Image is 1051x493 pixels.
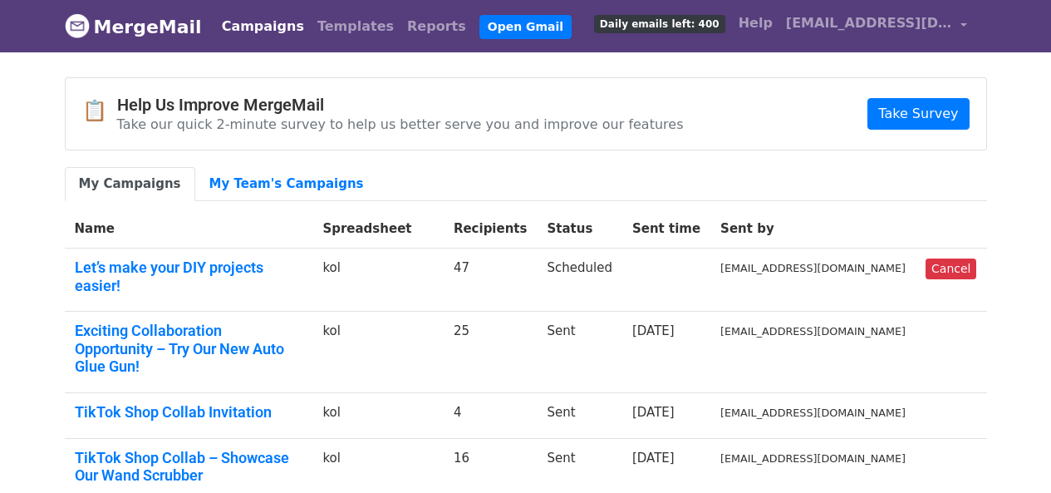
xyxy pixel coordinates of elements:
[312,392,444,438] td: kol
[537,210,621,249] th: Status
[968,413,1051,493] div: 聊天小组件
[444,312,538,393] td: 25
[720,262,906,274] small: [EMAIL_ADDRESS][DOMAIN_NAME]
[587,7,732,40] a: Daily emails left: 400
[65,210,313,249] th: Name
[537,249,621,312] td: Scheduled
[444,210,538,249] th: Recipients
[968,413,1051,493] iframe: Chat Widget
[400,10,473,43] a: Reports
[75,259,303,294] a: Let’s make your DIY projects easier!
[537,312,621,393] td: Sent
[75,322,303,376] a: Exciting Collaboration Opportunity – Try Our New Auto Glue Gun!
[786,13,952,33] span: [EMAIL_ADDRESS][DOMAIN_NAME]
[82,99,117,123] span: 📋
[537,392,621,438] td: Sent
[65,9,202,44] a: MergeMail
[632,323,675,338] a: [DATE]
[195,167,378,201] a: My Team's Campaigns
[622,210,710,249] th: Sent time
[117,95,684,115] h4: Help Us Improve MergeMail
[594,15,725,33] span: Daily emails left: 400
[710,210,916,249] th: Sent by
[632,451,675,466] a: [DATE]
[444,249,538,312] td: 47
[65,13,90,38] img: MergeMail logo
[720,407,906,419] small: [EMAIL_ADDRESS][DOMAIN_NAME]
[75,449,303,485] a: TikTok Shop Collab – Showcase Our Wand Scrubber
[312,210,444,249] th: Spreadsheet
[312,312,444,393] td: kol
[479,15,572,39] a: Open Gmail
[75,403,303,422] a: TikTok Shop Collab Invitation
[312,249,444,312] td: kol
[779,7,974,46] a: [EMAIL_ADDRESS][DOMAIN_NAME]
[867,98,969,130] a: Take Survey
[720,452,906,465] small: [EMAIL_ADDRESS][DOMAIN_NAME]
[632,405,675,420] a: [DATE]
[732,7,779,40] a: Help
[117,116,684,133] p: Take our quick 2-minute survey to help us better serve you and improve our features
[926,259,976,279] a: Cancel
[65,167,195,201] a: My Campaigns
[215,10,311,43] a: Campaigns
[311,10,400,43] a: Templates
[444,392,538,438] td: 4
[720,325,906,338] small: [EMAIL_ADDRESS][DOMAIN_NAME]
